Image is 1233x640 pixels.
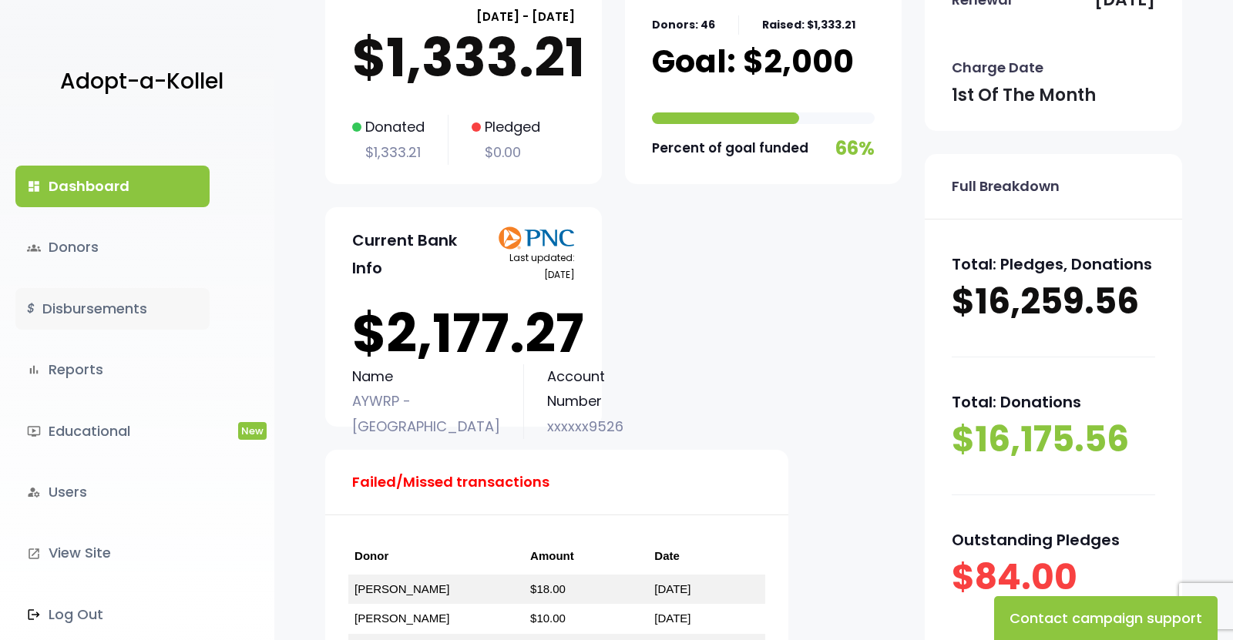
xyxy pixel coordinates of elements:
[27,363,41,377] i: bar_chart
[354,612,449,625] a: [PERSON_NAME]
[352,140,425,165] p: $1,333.21
[15,166,210,207] a: dashboardDashboard
[15,226,210,268] a: groupsDonors
[352,226,482,282] p: Current Bank Info
[952,174,1060,199] p: Full Breakdown
[952,554,1155,601] p: $84.00
[952,388,1155,416] p: Total: Donations
[348,538,524,575] th: Donor
[27,424,41,438] i: ondemand_video
[15,349,210,390] a: bar_chartReports
[27,547,41,561] i: launch
[530,612,566,625] a: $10.00
[952,278,1155,326] p: $16,259.56
[52,45,223,119] a: Adopt-a-Kollel
[654,582,690,595] a: [DATE]
[238,422,267,440] span: New
[547,364,623,414] p: Account Number
[15,532,210,574] a: launchView Site
[15,471,210,513] a: manage_accountsUsers
[952,416,1155,464] p: $16,175.56
[952,526,1155,554] p: Outstanding Pledges
[524,538,648,575] th: Amount
[352,389,500,439] p: AYWRP - [GEOGRAPHIC_DATA]
[60,62,223,101] p: Adopt-a-Kollel
[27,241,41,255] span: groups
[952,250,1155,278] p: Total: Pledges, Donations
[352,27,575,89] p: $1,333.21
[652,42,854,81] p: Goal: $2,000
[27,298,35,320] i: $
[352,115,425,139] p: Donated
[654,612,690,625] a: [DATE]
[835,132,875,165] p: 66%
[27,179,41,193] i: dashboard
[352,6,575,27] p: [DATE] - [DATE]
[472,140,540,165] p: $0.00
[530,582,566,595] a: $18.00
[952,80,1096,111] p: 1st of the month
[547,414,623,439] p: xxxxxx9526
[652,136,808,160] p: Percent of goal funded
[352,470,549,494] p: Failed/Missed transactions
[352,303,575,364] p: $2,177.27
[652,15,715,35] p: Donors: 46
[482,250,575,283] p: Last updated: [DATE]
[15,594,210,635] a: Log Out
[762,15,855,35] p: Raised: $1,333.21
[498,226,575,250] img: PNClogo.svg
[994,596,1218,640] button: Contact campaign support
[15,288,210,330] a: $Disbursements
[648,538,765,575] th: Date
[352,364,500,389] p: Name
[472,115,540,139] p: Pledged
[952,55,1043,80] p: Charge Date
[15,410,210,452] a: ondemand_videoEducationalNew
[27,485,41,499] i: manage_accounts
[354,582,449,595] a: [PERSON_NAME]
